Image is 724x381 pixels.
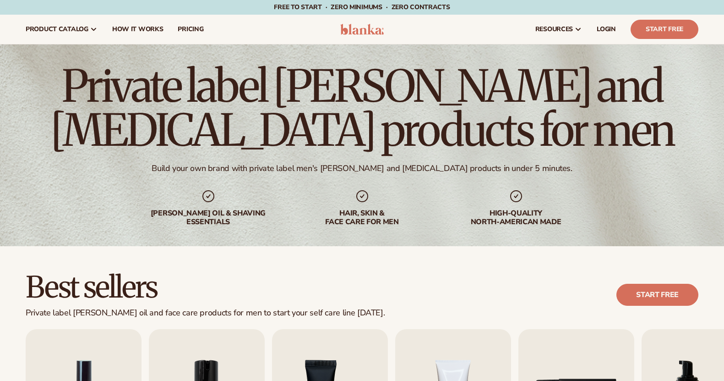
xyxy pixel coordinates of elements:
a: product catalog [18,15,105,44]
a: How It Works [105,15,171,44]
a: Start free [616,284,698,306]
span: Free to start · ZERO minimums · ZERO contracts [274,3,450,11]
span: resources [535,26,573,33]
a: LOGIN [589,15,623,44]
h2: Best sellers [26,272,385,303]
a: Start Free [631,20,698,39]
h1: Private label [PERSON_NAME] and [MEDICAL_DATA] products for men [26,64,698,152]
span: pricing [178,26,203,33]
span: LOGIN [597,26,616,33]
div: Build your own brand with private label men's [PERSON_NAME] and [MEDICAL_DATA] products in under ... [152,163,572,174]
a: resources [528,15,589,44]
span: How It Works [112,26,163,33]
a: pricing [170,15,211,44]
span: product catalog [26,26,88,33]
div: High-quality North-american made [457,209,575,226]
img: logo [340,24,384,35]
div: [PERSON_NAME] oil & shaving essentials [150,209,267,226]
div: Private label [PERSON_NAME] oil and face care products for men to start your self care line [DATE]. [26,308,385,318]
div: hair, skin & face care for men [304,209,421,226]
